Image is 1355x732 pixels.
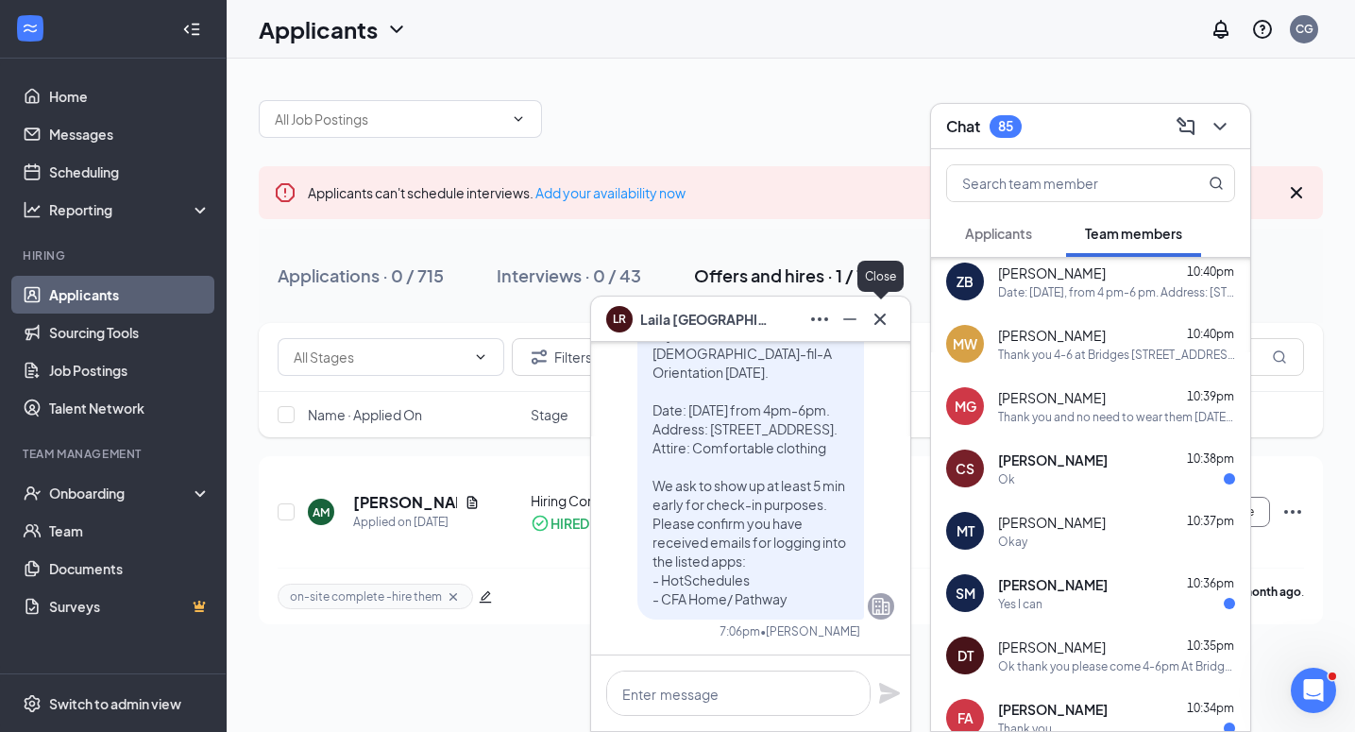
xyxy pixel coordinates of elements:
[998,388,1106,407] span: [PERSON_NAME]
[1175,115,1197,138] svg: ComposeMessage
[308,184,686,201] span: Applicants can't schedule interviews.
[1251,18,1274,41] svg: QuestionInfo
[49,77,211,115] a: Home
[640,309,772,330] span: Laila [GEOGRAPHIC_DATA]
[479,590,492,604] span: edit
[535,184,686,201] a: Add your availability now
[1187,451,1234,466] span: 10:38pm
[49,550,211,587] a: Documents
[385,18,408,41] svg: ChevronDown
[290,588,442,604] span: on-site complete -hire them
[313,504,330,520] div: AM
[805,304,835,334] button: Ellipses
[957,272,974,291] div: ZB
[998,513,1106,532] span: [PERSON_NAME]
[23,694,42,713] svg: Settings
[1205,111,1235,142] button: ChevronDown
[353,492,457,513] h5: [PERSON_NAME]
[1187,264,1234,279] span: 10:40pm
[998,284,1235,300] div: Date: [DATE], from 4 pm-6 pm. Address: [STREET_ADDRESS]. Attire: Comfortable clothing
[878,682,901,705] svg: Plane
[511,111,526,127] svg: ChevronDown
[1187,638,1234,653] span: 10:35pm
[21,19,40,38] svg: WorkstreamLogo
[957,646,974,665] div: DT
[838,308,861,331] svg: Minimize
[1210,18,1232,41] svg: Notifications
[259,13,378,45] h1: Applicants
[953,334,977,353] div: MW
[955,397,976,416] div: MG
[946,116,980,137] h3: Chat
[998,347,1235,363] div: Thank you 4-6 at Bridges [STREET_ADDRESS]
[308,405,422,424] span: Name · Applied On
[550,514,589,533] div: HIRED
[998,700,1108,719] span: [PERSON_NAME]
[465,495,480,510] svg: Document
[473,349,488,365] svg: ChevronDown
[49,115,211,153] a: Messages
[531,405,568,424] span: Stage
[957,521,974,540] div: MT
[23,247,207,264] div: Hiring
[49,694,181,713] div: Switch to admin view
[1187,327,1234,341] span: 10:40pm
[1272,349,1287,365] svg: MagnifyingGlass
[1187,701,1234,715] span: 10:34pm
[528,346,550,368] svg: Filter
[274,181,296,204] svg: Error
[998,575,1108,594] span: [PERSON_NAME]
[956,584,975,603] div: SM
[1209,115,1231,138] svg: ChevronDown
[278,264,444,287] div: Applications · 0 / 715
[998,638,1106,656] span: [PERSON_NAME]
[531,491,689,510] div: Hiring Complete
[1296,21,1313,37] div: CG
[998,409,1235,425] div: Thank you and no need to wear them [DATE], we will not be having the training days so you can cro...
[1187,514,1234,528] span: 10:37pm
[294,347,466,367] input: All Stages
[49,484,195,502] div: Onboarding
[23,446,207,462] div: Team Management
[694,264,885,287] div: Offers and hires · 1 / 142
[49,351,211,389] a: Job Postings
[998,658,1235,674] div: Ok thank you please come 4-6pm At Bridges [STREET_ADDRESS]
[808,308,831,331] svg: Ellipses
[1187,389,1234,403] span: 10:39pm
[353,513,480,532] div: Applied on [DATE]
[49,389,211,427] a: Talent Network
[1085,225,1182,242] span: Team members
[998,534,1027,550] div: Okay
[49,276,211,314] a: Applicants
[870,595,892,618] svg: Company
[49,587,211,625] a: SurveysCrown
[947,165,1171,201] input: Search team member
[1281,501,1304,523] svg: Ellipses
[446,589,461,604] svg: Cross
[275,109,503,129] input: All Job Postings
[531,514,550,533] svg: CheckmarkCircle
[1187,576,1234,590] span: 10:36pm
[49,314,211,351] a: Sourcing Tools
[720,623,760,639] div: 7:06pm
[956,459,974,478] div: CS
[1233,585,1301,599] b: a month ago
[497,264,641,287] div: Interviews · 0 / 43
[23,200,42,219] svg: Analysis
[1291,668,1336,713] iframe: Intercom live chat
[857,261,904,292] div: Close
[1171,111,1201,142] button: ComposeMessage
[23,484,42,502] svg: UserCheck
[998,118,1013,134] div: 85
[760,623,860,639] span: • [PERSON_NAME]
[998,326,1106,345] span: [PERSON_NAME]
[998,596,1042,612] div: Yes I can
[1209,176,1224,191] svg: MagnifyingGlass
[835,304,865,334] button: Minimize
[965,225,1032,242] span: Applicants
[998,264,1106,282] span: [PERSON_NAME]
[957,708,974,727] div: FA
[49,153,211,191] a: Scheduling
[49,512,211,550] a: Team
